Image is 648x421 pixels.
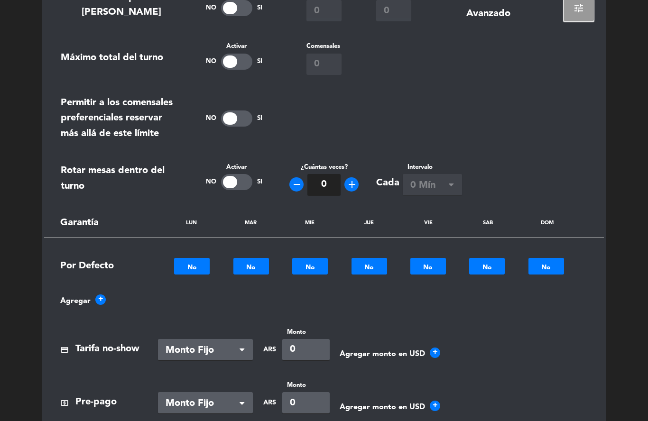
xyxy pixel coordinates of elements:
[61,50,163,66] div: Máximo total del turno
[340,401,440,413] button: Agregar monto en USD+
[263,397,275,408] span: ARS
[350,220,388,226] div: JUE
[61,95,182,142] div: Permitir a los comensales preferenciales reservar más allá de este límite
[61,163,182,194] div: Rotar mesas dentro del turno
[344,177,359,192] button: add
[60,399,69,407] span: local_atm
[231,220,269,226] div: MAR
[430,348,440,358] span: +
[376,175,399,191] div: Cada
[172,220,210,226] div: LUN
[60,346,69,354] span: payment
[54,258,144,275] div: Por Defecto
[95,294,106,305] span: +
[340,348,440,360] button: Agregar monto en USD+
[466,6,510,22] div: Avanzado
[166,343,238,358] span: Monto Fijo
[75,394,117,410] label: Pre-pago
[60,294,106,307] button: Agregar+
[282,380,330,390] label: Monto
[282,327,330,337] label: Monto
[409,220,447,226] div: VIE
[573,2,584,14] span: tune
[306,41,342,51] label: Comensales
[301,162,348,172] label: ¿Cuántas veces?
[54,215,144,231] div: Garantía
[291,179,303,190] i: remove
[75,341,139,357] label: Tarifa no-show
[289,177,304,192] button: remove
[306,54,342,75] input: 0
[263,344,275,355] span: ARS
[403,162,462,172] label: Intervalo
[196,41,272,51] label: Activar
[469,220,507,226] div: SAB
[528,220,566,226] div: DOM
[291,220,329,226] div: MIE
[410,178,447,193] span: 0 Mín
[196,162,272,172] label: Activar
[166,396,238,412] span: Monto Fijo
[346,179,358,190] i: add
[430,401,440,411] span: +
